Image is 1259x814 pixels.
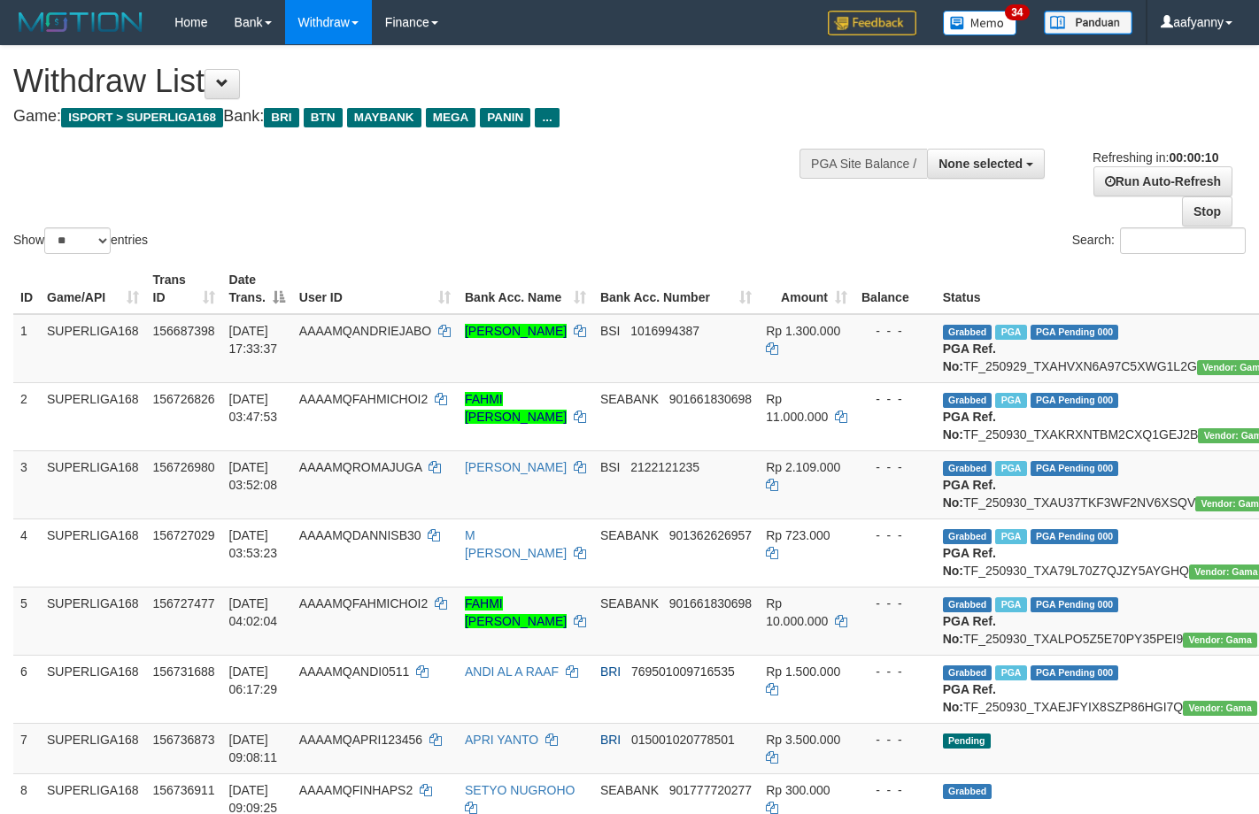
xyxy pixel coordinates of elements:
[153,392,215,406] span: 156726826
[40,587,146,655] td: SUPERLIGA168
[465,596,567,628] a: FAHMI [PERSON_NAME]
[153,596,215,610] span: 156727477
[861,458,929,476] div: - - -
[943,342,996,373] b: PGA Ref. No:
[465,460,567,474] a: [PERSON_NAME]
[299,664,410,679] span: AAAAMQANDI0511
[153,783,215,797] span: 156736911
[40,723,146,773] td: SUPERLIGA168
[766,392,828,424] span: Rp 11.000.000
[292,264,458,314] th: User ID: activate to sort column ascending
[13,382,40,450] td: 2
[13,264,40,314] th: ID
[465,528,567,560] a: M [PERSON_NAME]
[458,264,593,314] th: Bank Acc. Name: activate to sort column ascending
[766,733,840,747] span: Rp 3.500.000
[943,733,991,749] span: Pending
[40,655,146,723] td: SUPERLIGA168
[299,324,431,338] span: AAAAMQANDRIEJABO
[600,664,621,679] span: BRI
[631,733,735,747] span: Copy 015001020778501 to clipboard
[669,783,752,797] span: Copy 901777720277 to clipboard
[13,9,148,35] img: MOTION_logo.png
[229,392,278,424] span: [DATE] 03:47:53
[938,157,1023,171] span: None selected
[600,596,659,610] span: SEABANK
[766,460,840,474] span: Rp 2.109.000
[861,595,929,612] div: - - -
[146,264,222,314] th: Trans ID: activate to sort column ascending
[943,665,993,680] span: Grabbed
[299,392,428,406] span: AAAAMQFAHMICHOI2
[861,731,929,749] div: - - -
[13,64,822,99] h1: Withdraw List
[1031,665,1119,680] span: PGA Pending
[669,596,752,610] span: Copy 901661830698 to clipboard
[264,108,298,127] span: BRI
[854,264,936,314] th: Balance
[1031,393,1119,408] span: PGA Pending
[1031,461,1119,476] span: PGA Pending
[1031,597,1119,612] span: PGA Pending
[600,783,659,797] span: SEABANK
[304,108,343,127] span: BTN
[995,665,1026,680] span: Marked by aafromsomean
[229,733,278,764] span: [DATE] 09:08:11
[766,324,840,338] span: Rp 1.300.000
[13,723,40,773] td: 7
[630,460,699,474] span: Copy 2122121235 to clipboard
[995,325,1026,340] span: Marked by aafsoycanthlai
[13,655,40,723] td: 6
[631,664,735,679] span: Copy 769501009716535 to clipboard
[299,460,421,474] span: AAAAMQROMAJUGA
[927,149,1045,179] button: None selected
[943,597,993,612] span: Grabbed
[1072,227,1246,254] label: Search:
[229,596,278,628] span: [DATE] 04:02:04
[766,596,828,628] span: Rp 10.000.000
[40,264,146,314] th: Game/API: activate to sort column ascending
[40,518,146,587] td: SUPERLIGA168
[299,733,422,747] span: AAAAMQAPRI123456
[153,324,215,338] span: 156687398
[1182,196,1232,227] a: Stop
[995,393,1026,408] span: Marked by aafandaneth
[593,264,759,314] th: Bank Acc. Number: activate to sort column ascending
[465,783,575,797] a: SETYO NUGROHO
[40,314,146,383] td: SUPERLIGA168
[943,325,993,340] span: Grabbed
[943,410,996,442] b: PGA Ref. No:
[766,528,830,542] span: Rp 723.000
[465,733,538,747] a: APRI YANTO
[229,324,278,356] span: [DATE] 17:33:37
[480,108,530,127] span: PANIN
[40,450,146,518] td: SUPERLIGA168
[1183,633,1257,648] span: Vendor URL: https://trx31.1velocity.biz
[766,664,840,679] span: Rp 1.500.000
[13,587,40,655] td: 5
[943,11,1017,35] img: Button%20Memo.svg
[13,518,40,587] td: 4
[828,11,916,35] img: Feedback.jpg
[299,783,413,797] span: AAAAMQFINHAPS2
[229,460,278,492] span: [DATE] 03:52:08
[1093,166,1232,196] a: Run Auto-Refresh
[995,461,1026,476] span: Marked by aafromsomean
[861,781,929,799] div: - - -
[229,664,278,696] span: [DATE] 06:17:29
[465,324,567,338] a: [PERSON_NAME]
[766,783,830,797] span: Rp 300.000
[861,663,929,680] div: - - -
[465,392,567,424] a: FAHMI [PERSON_NAME]
[861,322,929,340] div: - - -
[600,733,621,747] span: BRI
[44,227,111,254] select: Showentries
[153,733,215,747] span: 156736873
[13,314,40,383] td: 1
[669,392,752,406] span: Copy 901661830698 to clipboard
[229,528,278,560] span: [DATE] 03:53:23
[1044,11,1132,35] img: panduan.png
[600,460,621,474] span: BSI
[861,526,929,544] div: - - -
[1005,4,1029,20] span: 34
